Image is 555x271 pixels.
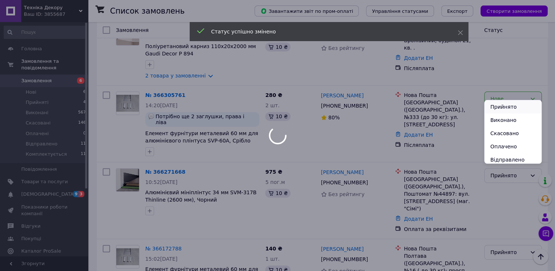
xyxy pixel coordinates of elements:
[485,127,541,140] li: Скасовано
[485,113,541,127] li: Виконано
[485,140,541,153] li: Оплачено
[211,28,439,35] div: Статус успішно змінено
[485,100,541,113] li: Прийнято
[485,153,541,166] li: Відправлено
